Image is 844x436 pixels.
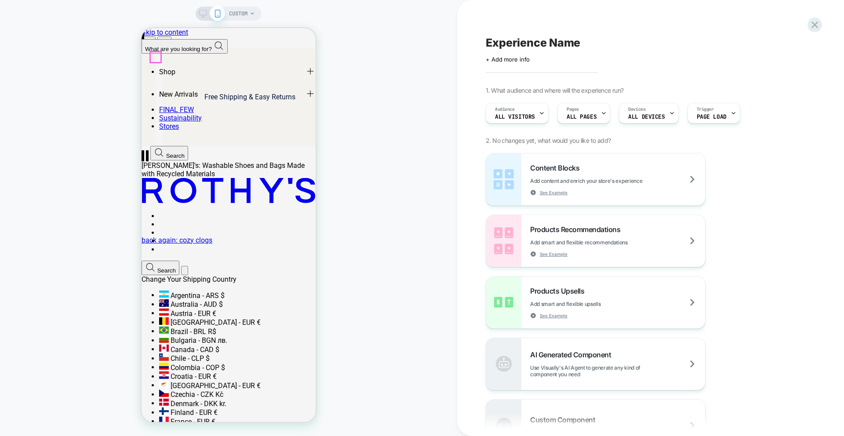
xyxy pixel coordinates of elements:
span: Experience Name [486,36,580,49]
span: What are you looking for? [4,18,70,24]
a: Sustainability [18,86,60,94]
span: All Visitors [495,114,535,120]
span: Content Blocks [530,163,584,172]
span: Add smart and flexible upsells [530,301,644,307]
span: See Example [540,312,568,319]
span: Pages [567,106,579,113]
p: New Arrivals [18,62,56,70]
span: Products Recommendations [530,225,625,234]
span: Page Load [697,114,727,120]
span: + Add more info [486,56,530,63]
span: CUSTOM [229,7,247,21]
span: ALL PAGES [567,114,597,120]
span: See Example [540,189,568,196]
a: Stores [18,94,37,102]
p: Shop [18,40,34,48]
span: See Example [540,251,568,257]
span: Add content and enrich your store's experience [530,178,686,184]
span: Use Visually's AI Agent to generate any kind of component you need [530,364,705,378]
span: AI Generated Component [530,350,615,359]
div: Open [164,38,174,50]
a: FINAL FEW [18,77,52,86]
span: Add smart and flexible recommendations [530,239,672,246]
span: Trigger [697,106,714,113]
span: Audience [495,106,515,113]
span: 1. What audience and where will the experience run? [486,87,623,94]
div: Open [164,60,174,73]
span: ALL DEVICES [628,114,665,120]
span: Devices [628,106,645,113]
span: 2. No changes yet, what would you like to add? [486,137,611,144]
span: Custom Component [530,415,600,424]
span: Products Upsells [530,287,589,295]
